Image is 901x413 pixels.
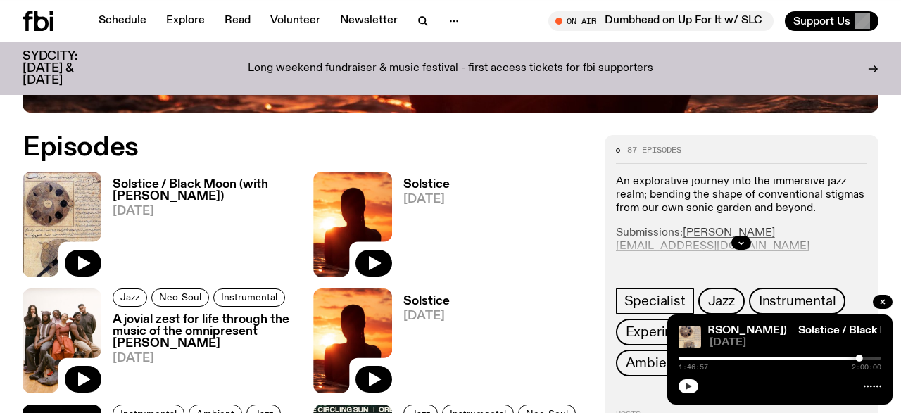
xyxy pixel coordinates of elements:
span: Neo-Soul [159,292,201,303]
h3: SYDCITY: [DATE] & [DATE] [23,51,113,87]
span: Support Us [793,15,850,27]
a: Volunteer [262,11,329,31]
a: Ambient [616,350,689,376]
a: Solstice / Black Moon (with [PERSON_NAME])[DATE] [101,179,296,277]
span: [DATE] [403,193,450,205]
a: Experimental [616,319,717,345]
a: A jovial zest for life through the music of the omnipresent [PERSON_NAME][DATE] [101,314,296,393]
button: On AirDumbhead on Up For It w/ SLC [548,11,774,31]
h3: Solstice / Black Moon (with [PERSON_NAME]) [113,179,296,203]
span: [DATE] [403,310,450,322]
a: Jazz [113,288,147,307]
span: 1:46:57 [679,364,708,371]
span: 87 episodes [627,146,681,154]
a: Schedule [90,11,155,31]
a: Solstice[DATE] [392,179,450,277]
h3: A jovial zest for life through the music of the omnipresent [PERSON_NAME] [113,314,296,350]
a: Jazz [698,288,745,314]
p: An explorative journey into the immersive jazz realm; bending the shape of conventional stigmas f... [616,175,867,216]
a: Instrumental [749,288,846,314]
a: Read [216,11,259,31]
span: [DATE] [113,352,296,364]
h3: Solstice [403,179,450,191]
a: Solstice / Black Moon (with [PERSON_NAME]) [549,325,787,336]
p: Long weekend fundraiser & music festival - first access tickets for fbi supporters [248,63,653,75]
button: Support Us [785,11,878,31]
img: A girl standing in the ocean as waist level, staring into the rise of the sun. [313,288,392,393]
span: Instrumental [759,293,836,309]
span: Experimental [626,324,707,340]
img: A girl standing in the ocean as waist level, staring into the rise of the sun. [313,172,392,277]
span: Ambient [626,355,679,371]
h2: Episodes [23,135,588,160]
h3: Solstice [403,296,450,307]
img: A scanned scripture of medieval islamic astrology illustrating an eclipse [679,326,701,348]
span: [DATE] [113,205,296,217]
a: Solstice[DATE] [392,296,450,393]
span: [DATE] [710,338,881,348]
span: Jazz [708,293,735,309]
a: Newsletter [332,11,406,31]
a: Specialist [616,288,694,314]
a: Neo-Soul [151,288,209,307]
span: Jazz [120,292,139,303]
a: Explore [158,11,213,31]
span: Instrumental [221,292,277,303]
a: Instrumental [213,288,285,307]
span: Specialist [624,293,686,309]
img: All seven members of Kokoroko either standing, sitting or spread out on the ground. They are hudd... [23,288,101,393]
span: 2:00:00 [852,364,881,371]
